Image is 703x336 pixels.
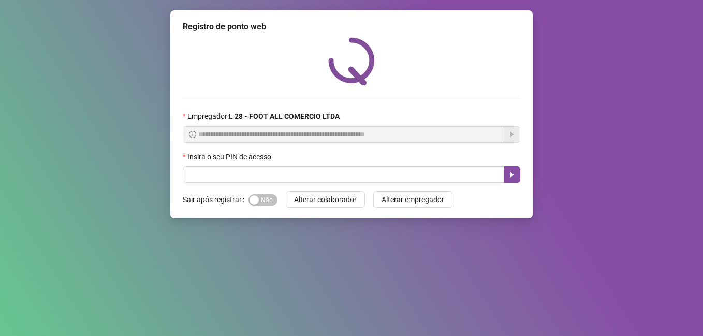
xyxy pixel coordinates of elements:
[286,191,365,208] button: Alterar colaborador
[229,112,340,120] strong: L 28 - FOOT ALL COMERCIO LTDA
[508,171,516,179] span: caret-right
[183,191,248,208] label: Sair após registrar
[382,194,444,205] span: Alterar empregador
[328,37,375,85] img: QRPoint
[189,131,196,138] span: info-circle
[373,191,452,208] button: Alterar empregador
[187,111,340,122] span: Empregador :
[183,151,278,162] label: Insira o seu PIN de acesso
[294,194,357,205] span: Alterar colaborador
[183,21,520,33] div: Registro de ponto web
